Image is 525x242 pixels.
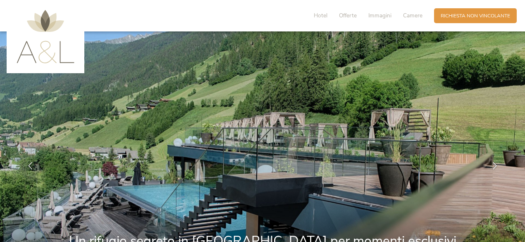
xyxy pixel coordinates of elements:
[403,12,422,19] span: Camere
[368,12,391,19] span: Immagini
[314,12,327,19] span: Hotel
[17,10,74,63] img: AMONTI & LUNARIS Wellnessresort
[441,12,510,19] span: Richiesta non vincolante
[339,12,357,19] span: Offerte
